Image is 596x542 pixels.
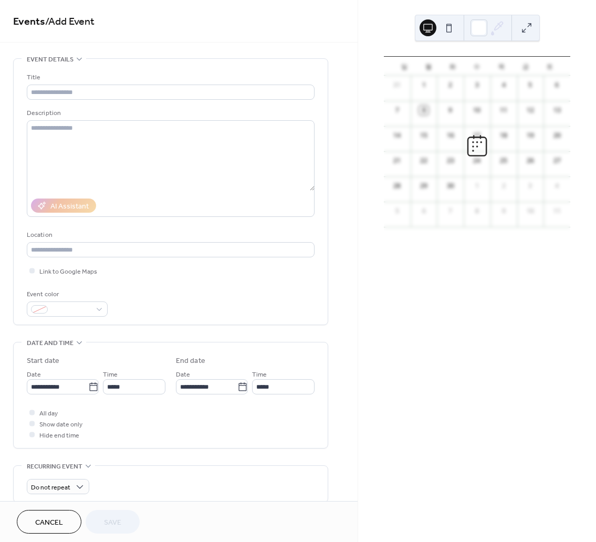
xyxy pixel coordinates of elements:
div: Title [27,72,312,83]
div: 22 [419,156,428,165]
div: 17 [472,131,482,140]
div: 6 [419,206,428,216]
span: Date and time [27,338,74,349]
span: Date [27,369,41,380]
div: 5 [392,206,402,216]
span: Event details [27,54,74,65]
div: Start date [27,356,59,367]
div: 16 [446,131,455,140]
div: 24 [472,156,482,165]
div: 7 [446,206,455,216]
div: 월 [416,57,441,76]
div: 20 [552,131,562,140]
div: 3 [526,181,535,191]
div: 6 [552,80,562,90]
button: Cancel [17,510,81,534]
div: 15 [419,131,428,140]
div: 23 [446,156,455,165]
span: Cancel [35,517,63,528]
div: 19 [526,131,535,140]
div: 9 [499,206,508,216]
div: 18 [499,131,508,140]
div: 10 [526,206,535,216]
div: 화 [441,57,465,76]
div: Event color [27,289,106,300]
div: 25 [499,156,508,165]
div: 7 [392,106,402,115]
a: Events [13,12,45,32]
div: 2 [499,181,508,191]
div: 8 [419,106,428,115]
span: Time [103,369,118,380]
span: / Add Event [45,12,95,32]
div: 일 [392,57,416,76]
div: 31 [392,80,402,90]
div: 금 [514,57,538,76]
span: Show date only [39,419,82,430]
span: Link to Google Maps [39,266,97,277]
div: 4 [552,181,562,191]
div: 30 [446,181,455,191]
span: All day [39,408,58,419]
div: 14 [392,131,402,140]
span: Do not repeat [31,482,70,494]
div: 29 [419,181,428,191]
div: 토 [538,57,562,76]
div: 26 [526,156,535,165]
div: 1 [419,80,428,90]
div: 11 [552,206,562,216]
div: 21 [392,156,402,165]
span: Date [176,369,190,380]
div: 2 [446,80,455,90]
span: Time [252,369,267,380]
div: End date [176,356,205,367]
div: 28 [392,181,402,191]
div: 10 [472,106,482,115]
div: 9 [446,106,455,115]
div: 5 [526,80,535,90]
div: 13 [552,106,562,115]
div: 목 [489,57,514,76]
span: Recurring event [27,461,82,472]
span: Hide end time [39,430,79,441]
div: 수 [465,57,489,76]
div: Description [27,108,312,119]
div: 3 [472,80,482,90]
div: 27 [552,156,562,165]
div: 11 [499,106,508,115]
div: 12 [526,106,535,115]
div: Location [27,230,312,241]
div: 4 [499,80,508,90]
div: 8 [472,206,482,216]
div: 1 [472,181,482,191]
